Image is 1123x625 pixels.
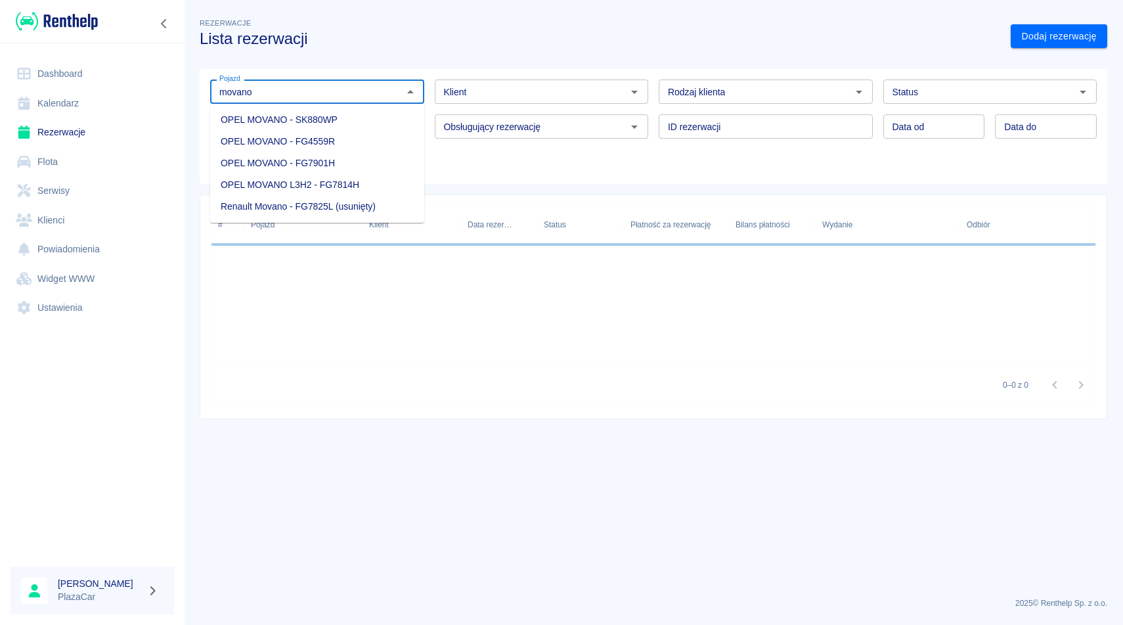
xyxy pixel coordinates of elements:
[211,206,244,243] div: #
[210,131,424,152] li: OPEL MOVANO - FG4559R
[461,206,537,243] div: Data rezerwacji
[369,206,389,243] div: Klient
[544,206,566,243] div: Status
[1003,379,1028,391] p: 0–0 z 0
[850,83,868,101] button: Otwórz
[630,206,711,243] div: Płatność za rezerwację
[852,216,871,234] button: Sort
[816,206,960,243] div: Wydanie
[967,206,990,243] div: Odbiór
[11,176,174,206] a: Serwisy
[210,152,424,174] li: OPEL MOVANO - FG7901H
[200,597,1107,609] p: 2025 © Renthelp Sp. z o.o.
[218,206,223,243] div: #
[995,114,1097,139] input: DD.MM.YYYY
[251,206,275,243] div: Pojazd
[625,118,644,136] button: Otwórz
[11,89,174,118] a: Kalendarz
[154,15,174,32] button: Zwiń nawigację
[363,206,461,243] div: Klient
[244,206,363,243] div: Pojazd
[11,147,174,177] a: Flota
[625,83,644,101] button: Otwórz
[1011,24,1107,49] a: Dodaj rezerwację
[736,206,790,243] div: Bilans płatności
[401,83,420,101] button: Zamknij
[883,114,985,139] input: DD.MM.YYYY
[58,577,142,590] h6: [PERSON_NAME]
[1074,83,1092,101] button: Otwórz
[624,206,729,243] div: Płatność za rezerwację
[729,206,816,243] div: Bilans płatności
[200,30,1000,48] h3: Lista rezerwacji
[512,216,531,234] button: Sort
[210,174,424,196] li: OPEL MOVANO L3H2 - FG7814H
[11,235,174,264] a: Powiadomienia
[219,74,240,83] label: Pojazd
[960,206,1105,243] div: Odbiór
[200,19,251,27] span: Rezerwacje
[58,590,142,604] p: PlazaCar
[11,118,174,147] a: Rezerwacje
[11,11,98,32] a: Renthelp logo
[990,216,1009,234] button: Sort
[11,293,174,323] a: Ustawienia
[468,206,512,243] div: Data rezerwacji
[210,109,424,131] li: OPEL MOVANO - SK880WP
[11,264,174,294] a: Widget WWW
[537,206,624,243] div: Status
[16,11,98,32] img: Renthelp logo
[822,206,852,243] div: Wydanie
[11,206,174,235] a: Klienci
[11,59,174,89] a: Dashboard
[210,196,424,218] li: Renault Movano - FG7825L (usunięty)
